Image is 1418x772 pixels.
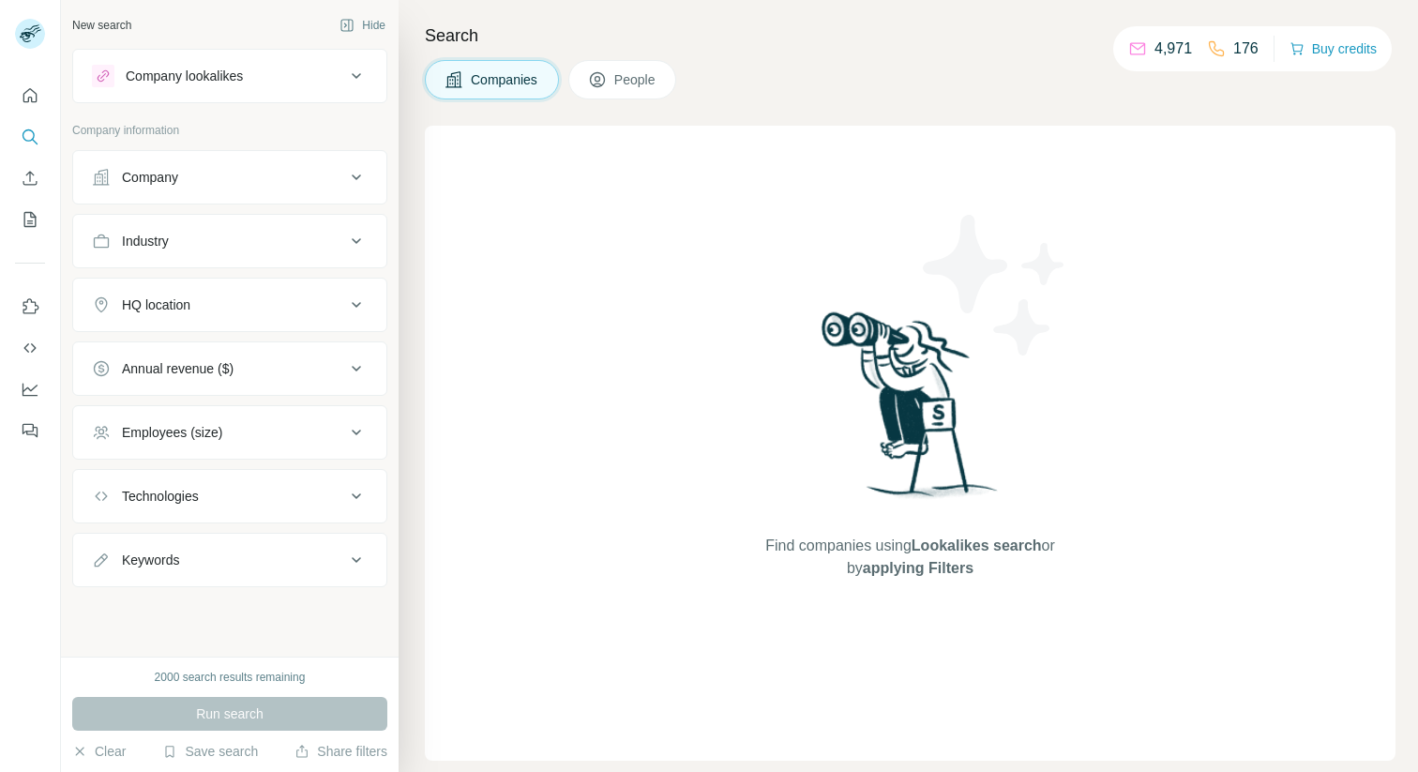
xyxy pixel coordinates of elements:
span: Find companies using or by [760,535,1060,580]
div: Company [122,168,178,187]
div: Employees (size) [122,423,222,442]
button: Hide [326,11,399,39]
button: Use Surfe on LinkedIn [15,290,45,324]
button: Annual revenue ($) [73,346,386,391]
p: 176 [1233,38,1259,60]
button: Search [15,120,45,154]
img: Surfe Illustration - Woman searching with binoculars [813,307,1008,516]
div: HQ location [122,295,190,314]
button: Company [73,155,386,200]
button: Use Surfe API [15,331,45,365]
div: Technologies [122,487,199,506]
button: Share filters [294,742,387,761]
div: Company lookalikes [126,67,243,85]
button: HQ location [73,282,386,327]
button: Clear [72,742,126,761]
div: Industry [122,232,169,250]
p: 4,971 [1154,38,1192,60]
button: Employees (size) [73,410,386,455]
button: My lists [15,203,45,236]
div: 2000 search results remaining [155,669,306,686]
button: Quick start [15,79,45,113]
span: applying Filters [863,560,973,576]
button: Technologies [73,474,386,519]
button: Company lookalikes [73,53,386,98]
span: Companies [471,70,539,89]
div: Keywords [122,551,179,569]
span: Lookalikes search [912,537,1042,553]
p: Company information [72,122,387,139]
button: Keywords [73,537,386,583]
button: Enrich CSV [15,161,45,195]
span: People [614,70,657,89]
button: Industry [73,219,386,264]
button: Dashboard [15,372,45,406]
div: New search [72,17,131,34]
div: Annual revenue ($) [122,359,234,378]
img: Surfe Illustration - Stars [911,201,1079,370]
h4: Search [425,23,1395,49]
button: Feedback [15,414,45,447]
button: Save search [162,742,258,761]
button: Buy credits [1290,36,1377,62]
